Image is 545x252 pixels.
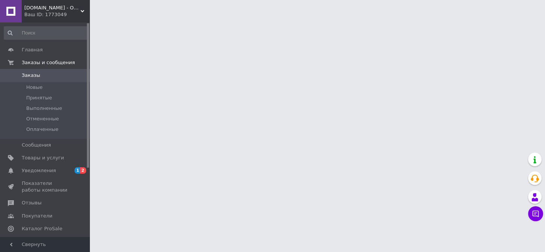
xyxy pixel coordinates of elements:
[80,167,86,174] span: 2
[24,4,81,11] span: Sklad24.org - Оптовый интернет магазин склад
[24,11,90,18] div: Ваш ID: 1773049
[26,94,52,101] span: Принятые
[22,199,42,206] span: Отзывы
[22,142,51,148] span: Сообщения
[22,46,43,53] span: Главная
[22,72,40,79] span: Заказы
[22,180,69,193] span: Показатели работы компании
[22,213,52,219] span: Покупатели
[22,225,62,232] span: Каталог ProSale
[26,84,43,91] span: Новые
[22,167,56,174] span: Уведомления
[4,26,88,40] input: Поиск
[26,126,58,133] span: Оплаченные
[26,105,62,112] span: Выполненные
[22,154,64,161] span: Товары и услуги
[75,167,81,174] span: 1
[26,115,59,122] span: Отмененные
[22,59,75,66] span: Заказы и сообщения
[528,206,543,221] button: Чат с покупателем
